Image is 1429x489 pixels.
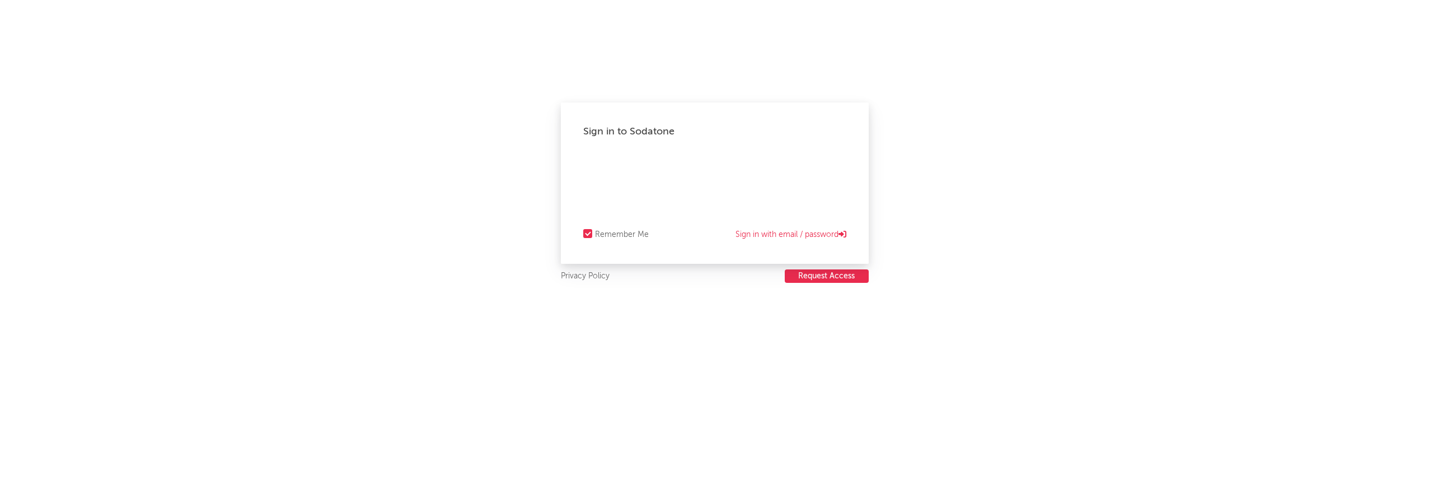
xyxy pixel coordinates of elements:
a: Sign in with email / password [735,228,846,241]
button: Request Access [785,269,869,283]
a: Privacy Policy [561,269,610,283]
div: Remember Me [595,228,649,241]
div: Sign in to Sodatone [583,125,846,138]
